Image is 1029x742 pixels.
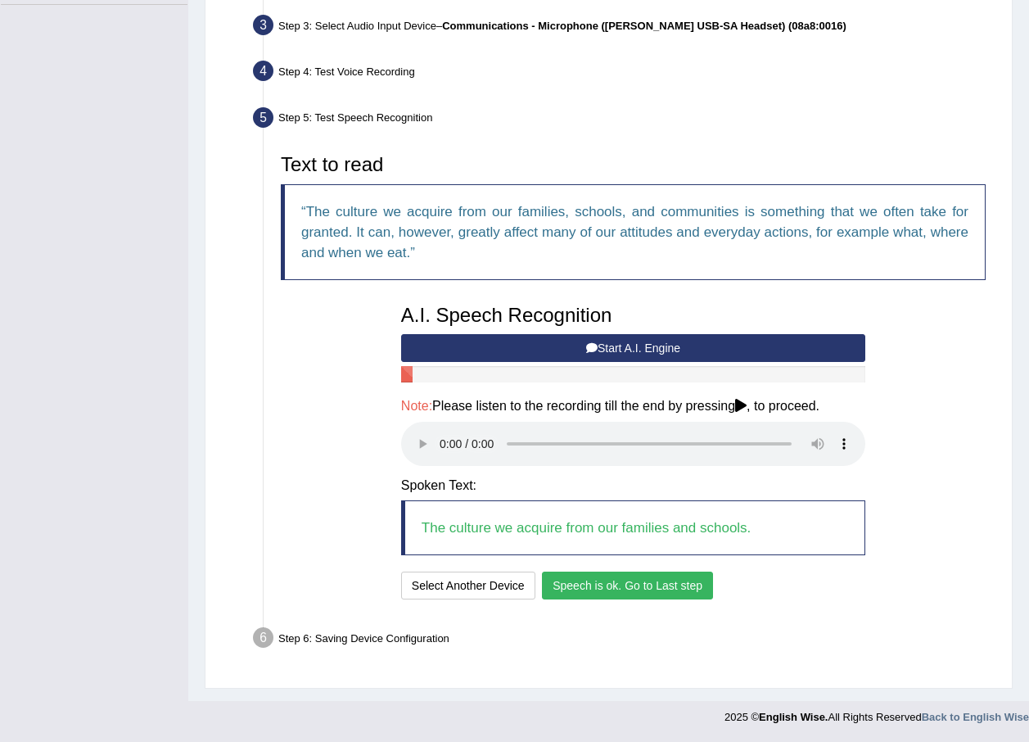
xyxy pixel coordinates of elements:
strong: English Wise. [759,711,828,723]
div: Step 5: Test Speech Recognition [246,102,1004,138]
a: Back to English Wise [922,711,1029,723]
button: Select Another Device [401,572,535,599]
span: – [436,20,846,32]
b: Communications - Microphone ([PERSON_NAME] USB-SA Headset) (08a8:0016) [442,20,846,32]
h3: A.I. Speech Recognition [401,305,865,326]
h3: Text to read [281,154,986,175]
span: Note: [401,399,432,413]
div: Step 3: Select Audio Input Device [246,10,1004,46]
q: The culture we acquire from our families, schools, and communities is something that we often tak... [301,204,968,260]
div: 2025 © All Rights Reserved [724,701,1029,725]
h4: Spoken Text: [401,478,865,493]
blockquote: The culture we acquire from our families and schools. [401,500,865,555]
button: Speech is ok. Go to Last step [542,572,713,599]
div: Step 4: Test Voice Recording [246,56,1004,92]
button: Start A.I. Engine [401,334,865,362]
div: Step 6: Saving Device Configuration [246,622,1004,658]
h4: Please listen to the recording till the end by pressing , to proceed. [401,399,865,414]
